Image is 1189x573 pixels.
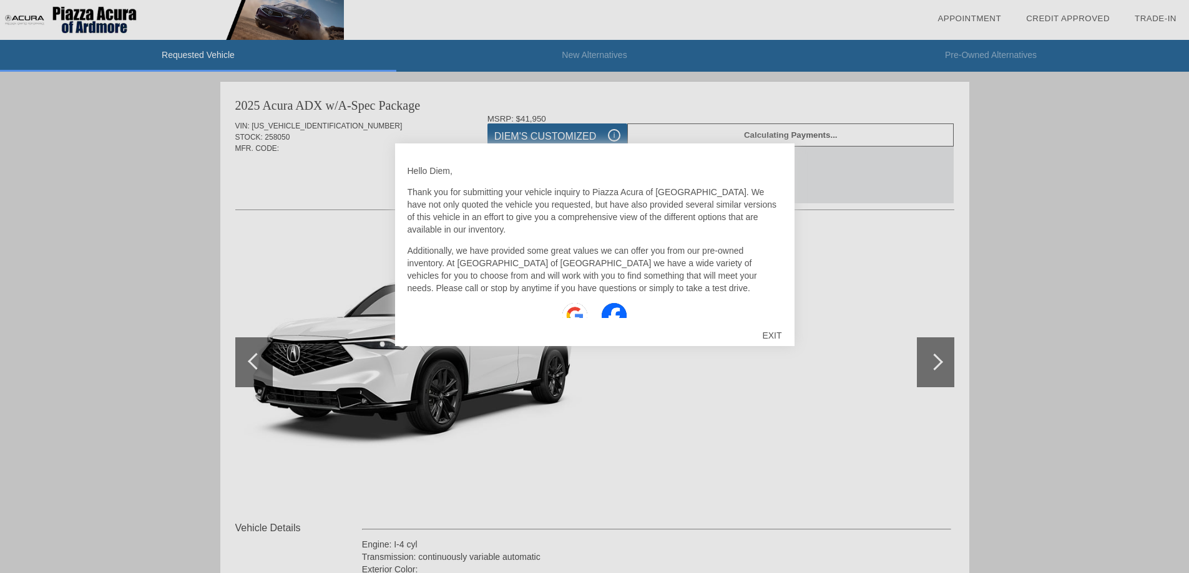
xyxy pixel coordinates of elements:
a: Credit Approved [1026,14,1110,23]
p: Hello Diem, [408,165,782,177]
img: Facebook Icon [602,303,627,328]
a: Trade-In [1135,14,1177,23]
img: Google Icon [562,303,587,328]
p: Thank you for submitting your vehicle inquiry to Piazza Acura of [GEOGRAPHIC_DATA]. We have not o... [408,186,782,236]
a: Appointment [937,14,1001,23]
p: Additionally, we have provided some great values we can offer you from our pre-owned inventory. A... [408,244,782,294]
div: EXIT [750,317,794,354]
